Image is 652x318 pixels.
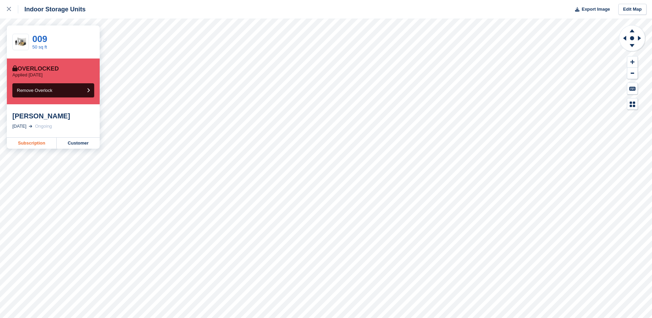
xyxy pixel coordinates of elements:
[627,98,638,110] button: Map Legend
[18,5,86,13] div: Indoor Storage Units
[627,83,638,94] button: Keyboard Shortcuts
[35,123,52,130] div: Ongoing
[29,125,32,128] img: arrow-right-light-icn-cde0832a797a2874e46488d9cf13f60e5c3a73dbe684e267c42b8395dfbc2abf.svg
[12,123,26,130] div: [DATE]
[12,83,94,97] button: Remove Overlock
[12,72,43,78] p: Applied [DATE]
[12,112,94,120] div: [PERSON_NAME]
[627,68,638,79] button: Zoom Out
[32,44,47,50] a: 50 sq ft
[57,138,100,149] a: Customer
[627,56,638,68] button: Zoom In
[32,34,47,44] a: 009
[13,36,29,48] img: 50-sqft-unit.jpg
[12,65,59,72] div: Overlocked
[571,4,610,15] button: Export Image
[618,4,647,15] a: Edit Map
[582,6,610,13] span: Export Image
[17,88,52,93] span: Remove Overlock
[7,138,57,149] a: Subscription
